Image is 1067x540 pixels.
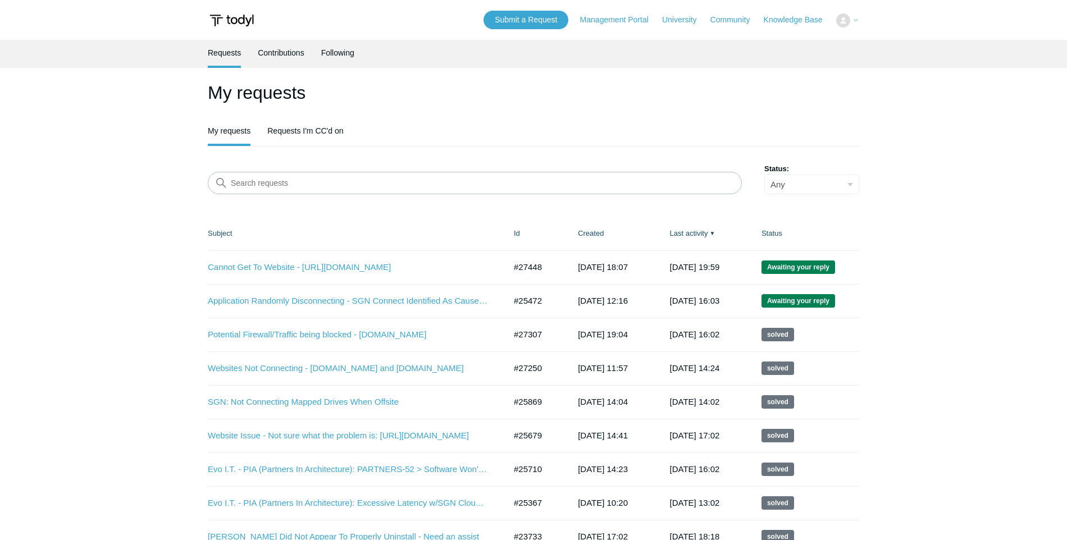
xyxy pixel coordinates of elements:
[321,40,354,66] a: Following
[208,217,503,250] th: Subject
[578,464,628,474] time: 2025-06-26T14:23:56+00:00
[208,463,489,476] a: Evo I.T. - PIA (Partners In Architecture): PARTNERS-52 > Software Won't Install
[503,250,567,284] td: #27448
[503,385,567,419] td: #25869
[762,496,794,510] span: This request has been solved
[503,419,567,452] td: #25679
[662,14,708,26] a: University
[578,296,628,305] time: 2025-06-13T12:16:37+00:00
[578,363,628,373] time: 2025-08-11T11:57:02+00:00
[750,217,859,250] th: Status
[503,351,567,385] td: #27250
[578,262,628,272] time: 2025-08-14T18:07:55+00:00
[484,11,568,29] a: Submit a Request
[578,229,604,237] a: Created
[762,361,794,375] span: This request has been solved
[762,395,794,409] span: This request has been solved
[670,330,720,339] time: 2025-08-13T16:02:56+00:00
[208,261,489,274] a: Cannot Get To Website - [URL][DOMAIN_NAME]
[670,464,720,474] time: 2025-07-16T16:02:29+00:00
[670,363,720,373] time: 2025-08-12T14:24:47+00:00
[762,260,835,274] span: We are waiting for you to respond
[762,429,794,442] span: This request has been solved
[208,79,859,106] h1: My requests
[208,429,489,442] a: Website Issue - Not sure what the problem is: [URL][DOMAIN_NAME]
[578,431,628,440] time: 2025-06-25T14:41:12+00:00
[503,284,567,318] td: #25472
[503,452,567,486] td: #25710
[764,14,834,26] a: Knowledge Base
[208,396,489,409] a: SGN: Not Connecting Mapped Drives When Offsite
[208,172,742,194] input: Search requests
[578,330,628,339] time: 2025-08-11T19:04:54+00:00
[267,118,343,144] a: Requests I'm CC'd on
[764,163,859,175] label: Status:
[208,10,256,31] img: Todyl Support Center Help Center home page
[503,486,567,520] td: #25367
[709,229,715,237] span: ▼
[208,40,241,66] a: Requests
[578,498,628,507] time: 2025-06-07T10:20:21+00:00
[503,318,567,351] td: #27307
[670,262,720,272] time: 2025-08-14T19:59:21+00:00
[208,362,489,375] a: Websites Not Connecting - [DOMAIN_NAME] and [DOMAIN_NAME]
[710,14,762,26] a: Community
[208,497,489,510] a: Evo I.T. - PIA (Partners In Architecture): Excessive Latency w/SGN Cloud Connect Enabled
[762,328,794,341] span: This request has been solved
[208,295,489,308] a: Application Randomly Disconnecting - SGN Connect Identified As Cause: Need Assist Fixing
[762,294,835,308] span: We are waiting for you to respond
[670,229,708,237] a: Last activity▼
[208,328,489,341] a: Potential Firewall/Traffic being blocked - [DOMAIN_NAME]
[670,397,720,406] time: 2025-07-28T14:02:36+00:00
[578,397,628,406] time: 2025-07-02T14:04:32+00:00
[580,14,660,26] a: Management Portal
[670,498,720,507] time: 2025-06-27T13:02:14+00:00
[670,296,720,305] time: 2025-08-14T16:03:21+00:00
[258,40,304,66] a: Contributions
[762,463,794,476] span: This request has been solved
[208,118,250,144] a: My requests
[503,217,567,250] th: Id
[670,431,720,440] time: 2025-07-17T17:02:26+00:00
